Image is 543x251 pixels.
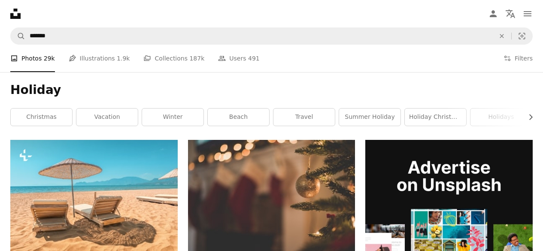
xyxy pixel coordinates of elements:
a: vacation [76,109,138,126]
form: Find visuals sitewide [10,27,533,45]
button: Filters [504,45,533,72]
button: Clear [492,28,511,44]
a: Home — Unsplash [10,9,21,19]
button: Search Unsplash [11,28,25,44]
a: holiday christmas [405,109,466,126]
a: Illustrations 1.9k [69,45,130,72]
a: Log in / Sign up [485,5,502,22]
a: holidays [470,109,532,126]
span: 1.9k [117,54,130,63]
a: travel [273,109,335,126]
button: Visual search [512,28,532,44]
button: Menu [519,5,536,22]
span: 187k [189,54,204,63]
button: Language [502,5,519,22]
span: 491 [248,54,260,63]
a: Sunbed and parasol on empty sandy beach during low season, or early in the morning. Sea and ocean... [10,192,178,200]
a: christmas [11,109,72,126]
a: winter [142,109,203,126]
button: scroll list to the right [523,109,533,126]
h1: Holiday [10,82,533,98]
a: Collections 187k [143,45,204,72]
a: closeup photo of baubles on christmas tree [188,192,355,200]
a: summer holiday [339,109,400,126]
a: Users 491 [218,45,259,72]
a: beach [208,109,269,126]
